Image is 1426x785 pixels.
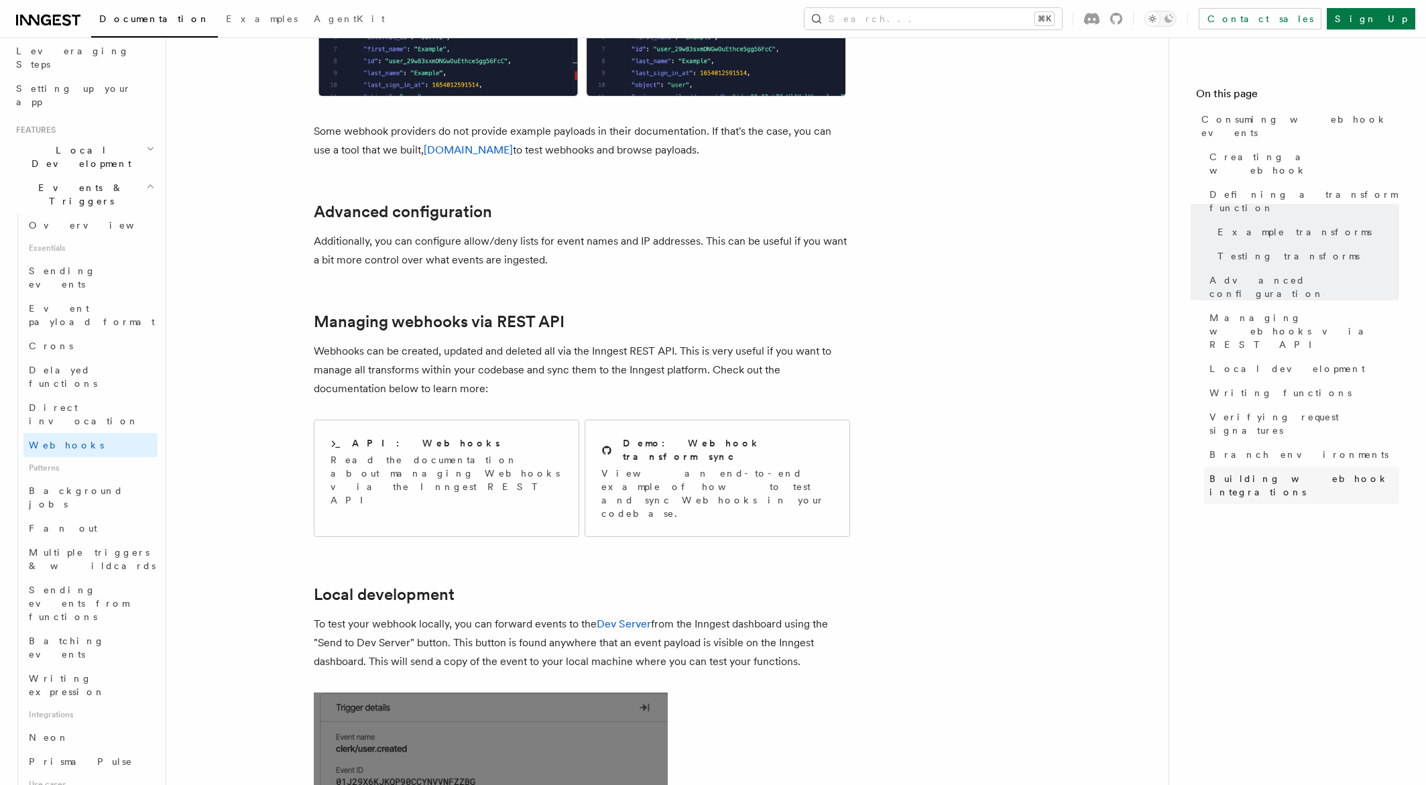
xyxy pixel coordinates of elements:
a: Local development [1204,357,1399,381]
a: Writing expression [23,666,158,704]
span: Defining a transform function [1209,188,1399,215]
a: Batching events [23,629,158,666]
span: Advanced configuration [1209,274,1399,300]
a: Managing webhooks via REST API [314,312,565,331]
h2: Demo: Webhook transform sync [623,436,833,463]
span: Patterns [23,457,158,479]
a: Advanced configuration [1204,268,1399,306]
a: Neon [23,725,158,749]
a: Contact sales [1199,8,1321,29]
a: Sending events [23,259,158,296]
p: Some webhook providers do not provide example payloads in their documentation. If that's the case... [314,122,850,160]
a: Leveraging Steps [11,39,158,76]
span: Background jobs [29,485,123,509]
button: Local Development [11,138,158,176]
a: AgentKit [306,4,393,36]
a: Documentation [91,4,218,38]
a: Setting up your app [11,76,158,114]
a: API: WebhooksRead the documentation about managing Webhooks via the Inngest REST API [314,420,579,537]
a: Consuming webhook events [1196,107,1399,145]
h2: API: Webhooks [352,436,500,450]
a: Examples [218,4,306,36]
span: Consuming webhook events [1201,113,1399,139]
span: Neon [29,732,69,743]
span: Essentials [23,237,158,259]
span: AgentKit [314,13,385,24]
a: Managing webhooks via REST API [1204,306,1399,357]
a: Background jobs [23,479,158,516]
span: Local development [1209,362,1365,375]
p: To test your webhook locally, you can forward events to the from the Inngest dashboard using the ... [314,615,850,671]
a: Demo: Webhook transform syncView an end-to-end example of how to test and sync Webhooks in your c... [585,420,850,537]
span: Crons [29,341,73,351]
a: Local development [314,585,455,604]
a: Advanced configuration [314,202,492,221]
a: Creating a webhook [1204,145,1399,182]
span: Webhooks [29,440,104,450]
a: Sending events from functions [23,578,158,629]
a: Dev Server [597,617,651,630]
span: Leveraging Steps [16,46,129,70]
p: Additionally, you can configure allow/deny lists for event names and IP addresses. This can be us... [314,232,850,269]
p: View an end-to-end example of how to test and sync Webhooks in your codebase. [601,467,833,520]
span: Integrations [23,704,158,725]
span: Creating a webhook [1209,150,1399,177]
a: Fan out [23,516,158,540]
span: Events & Triggers [11,181,146,208]
a: Multiple triggers & wildcards [23,540,158,578]
span: Writing functions [1209,386,1352,400]
span: Batching events [29,636,105,660]
span: Verifying request signatures [1209,410,1399,437]
span: Event payload format [29,303,155,327]
a: [DOMAIN_NAME] [424,143,513,156]
a: Verifying request signatures [1204,405,1399,442]
a: Crons [23,334,158,358]
span: Example transforms [1217,225,1372,239]
p: Read the documentation about managing Webhooks via the Inngest REST API [331,453,562,507]
a: Building webhook integrations [1204,467,1399,504]
a: Example transforms [1212,220,1399,244]
a: Testing transforms [1212,244,1399,268]
span: Prisma Pulse [29,756,133,767]
a: Direct invocation [23,396,158,433]
span: Branch environments [1209,448,1388,461]
span: Direct invocation [29,402,139,426]
a: Sign Up [1327,8,1415,29]
a: Branch environments [1204,442,1399,467]
span: Managing webhooks via REST API [1209,311,1399,351]
h4: On this page [1196,86,1399,107]
a: Defining a transform function [1204,182,1399,220]
span: Documentation [99,13,210,24]
a: Delayed functions [23,358,158,396]
span: Overview [29,220,167,231]
span: Fan out [29,523,97,534]
kbd: ⌘K [1035,12,1054,25]
a: Event payload format [23,296,158,334]
a: Webhooks [23,433,158,457]
a: Prisma Pulse [23,749,158,774]
button: Search...⌘K [805,8,1062,29]
p: Webhooks can be created, updated and deleted all via the Inngest REST API. This is very useful if... [314,342,850,398]
span: Writing expression [29,673,105,697]
span: Features [11,125,56,135]
span: Sending events [29,265,96,290]
span: Sending events from functions [29,585,129,622]
span: Multiple triggers & wildcards [29,547,156,571]
span: Testing transforms [1217,249,1360,263]
span: Examples [226,13,298,24]
button: Toggle dark mode [1144,11,1177,27]
span: Local Development [11,143,146,170]
span: Setting up your app [16,83,131,107]
a: Writing functions [1204,381,1399,405]
span: Building webhook integrations [1209,472,1399,499]
button: Events & Triggers [11,176,158,213]
span: Delayed functions [29,365,97,389]
a: Overview [23,213,158,237]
